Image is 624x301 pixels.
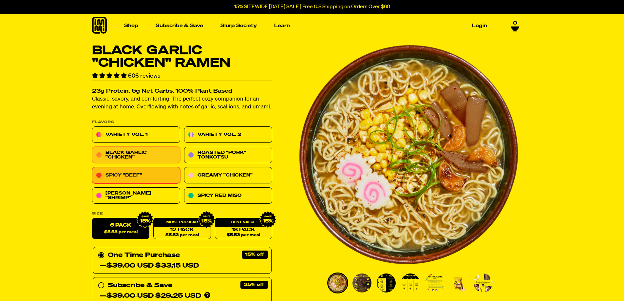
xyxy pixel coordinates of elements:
div: PDP main carousel thumbnails [299,273,519,293]
img: Black Garlic "Chicken" Ramen [449,273,468,292]
span: $5.53 per meal [104,230,137,235]
div: One Time Purchase [98,250,266,271]
p: Flavors [92,121,272,124]
li: Go to slide 1 [327,273,348,293]
span: 606 reviews [128,73,161,79]
span: 0 [513,20,517,26]
del: $39.00 USD [106,293,154,299]
nav: Main navigation [122,14,490,38]
a: Variety Vol. 1 [92,127,180,143]
img: Black Garlic "Chicken" Ramen [401,273,420,292]
h2: 23g Protein, 5g Net Carbs, 100% Plant Based [92,89,272,94]
a: Slurp Society [218,21,259,31]
a: Shop [122,21,141,31]
li: Go to slide 3 [376,273,397,293]
h1: Black Garlic "Chicken" Ramen [92,45,272,69]
a: Login [469,21,490,31]
img: Black Garlic "Chicken" Ramen [377,273,396,292]
a: Creamy "Chicken" [184,167,272,184]
span: $5.53 per meal [227,233,260,237]
img: Black Garlic "Chicken" Ramen [299,45,519,265]
label: Size [92,212,272,216]
img: Black Garlic "Chicken" Ramen [425,273,444,292]
span: $5.53 per meal [165,233,199,237]
img: IMG_9632.png [259,211,276,228]
img: IMG_9632.png [137,211,154,228]
a: Subscribe & Save [153,21,206,31]
li: 1 of 7 [299,45,519,265]
a: Black Garlic "Chicken" [92,147,180,163]
del: $39.00 USD [106,263,154,269]
span: 4.76 stars [92,73,128,79]
div: — $33.15 USD [100,261,199,271]
label: 6 Pack [92,218,149,239]
a: 18 Pack$5.53 per meal [215,218,272,239]
li: Go to slide 4 [400,273,421,293]
a: Roasted "Pork" Tonkotsu [184,147,272,163]
img: Black Garlic "Chicken" Ramen [328,273,347,292]
a: Variety Vol. 2 [184,127,272,143]
img: IMG_9632.png [198,211,215,228]
li: Go to slide 2 [351,273,372,293]
a: Spicy Red Miso [184,188,272,204]
a: Learn [272,21,293,31]
li: Go to slide 5 [424,273,445,293]
img: Black Garlic "Chicken" Ramen [474,273,493,292]
img: Black Garlic "Chicken" Ramen [352,273,371,292]
a: Spicy "Beef" [92,167,180,184]
div: Subscribe & Save [108,280,172,291]
a: 0 [511,20,519,31]
div: PDP main carousel [299,45,519,265]
li: Go to slide 7 [473,273,494,293]
a: [PERSON_NAME] "Shrimp" [92,188,180,204]
p: 15% SITEWIDE [DATE] SALE | Free U.S Shipping on Orders Over $60 [234,4,390,10]
p: Classic, savory, and comforting. The perfect cozy companion for an evening at home. Overflowing w... [92,96,272,111]
a: 12 Pack$5.53 per meal [153,218,211,239]
li: Go to slide 6 [448,273,469,293]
